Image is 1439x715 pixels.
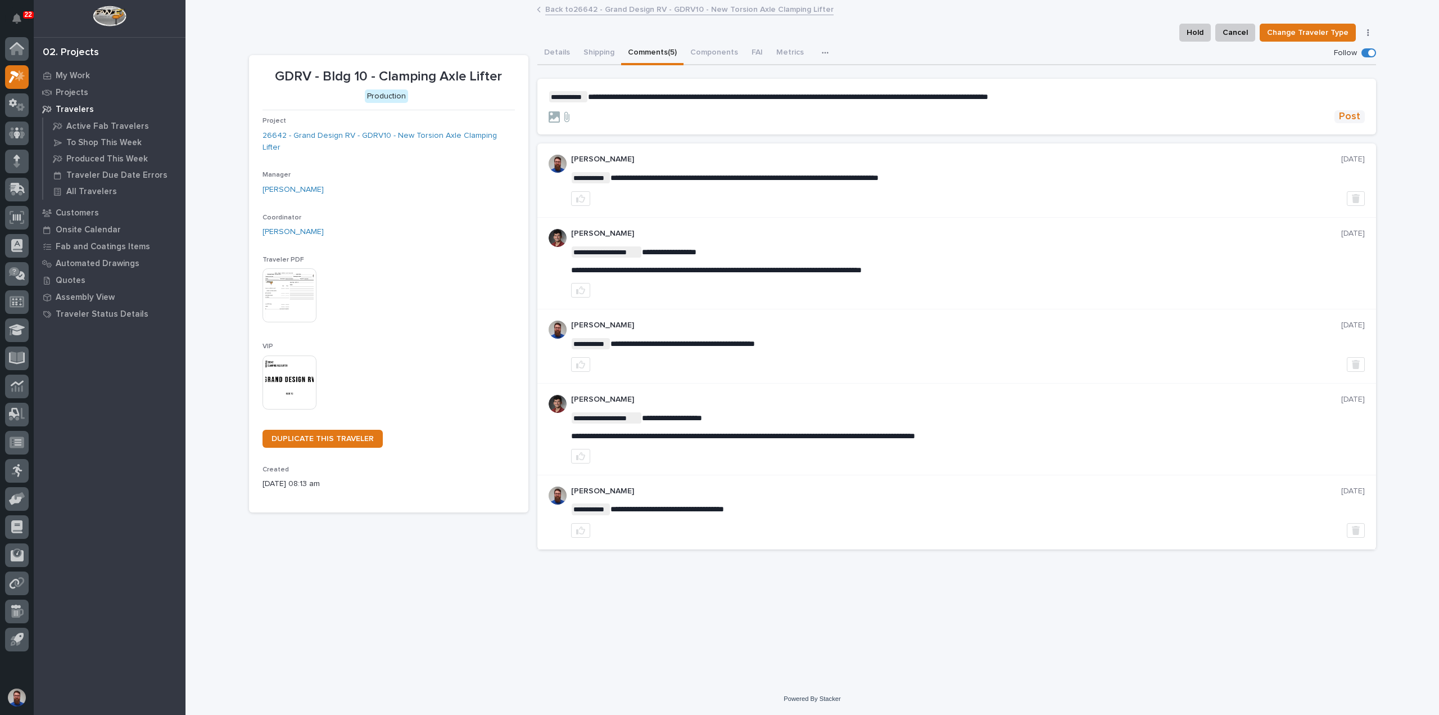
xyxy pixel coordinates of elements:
[56,225,121,235] p: Onsite Calendar
[263,343,273,350] span: VIP
[1341,321,1365,330] p: [DATE]
[621,42,684,65] button: Comments (5)
[263,226,324,238] a: [PERSON_NAME]
[263,430,383,448] a: DUPLICATE THIS TRAVELER
[684,42,745,65] button: Components
[571,487,1341,496] p: [PERSON_NAME]
[571,155,1341,164] p: [PERSON_NAME]
[56,88,88,98] p: Projects
[1187,26,1203,39] span: Hold
[56,276,85,286] p: Quotes
[549,229,567,247] img: ROij9lOReuV7WqYxWfnW
[34,289,185,305] a: Assembly View
[43,118,185,134] a: Active Fab Travelers
[56,208,99,218] p: Customers
[571,449,590,464] button: like this post
[263,172,291,178] span: Manager
[5,7,29,30] button: Notifications
[1339,110,1360,123] span: Post
[577,42,621,65] button: Shipping
[25,11,32,19] p: 22
[56,293,115,303] p: Assembly View
[263,130,515,154] a: 26642 - Grand Design RV - GDRV10 - New Torsion Axle Clamping Lifter
[263,466,289,473] span: Created
[1179,24,1211,42] button: Hold
[56,259,139,269] p: Automated Drawings
[34,255,185,272] a: Automated Drawings
[263,214,301,221] span: Coordinator
[571,283,590,298] button: like this post
[66,138,142,148] p: To Shop This Week
[549,487,567,505] img: 6hTokn1ETDGPf9BPokIQ
[43,183,185,199] a: All Travelers
[545,2,834,15] a: Back to26642 - Grand Design RV - GDRV10 - New Torsion Axle Clamping Lifter
[365,89,408,104] div: Production
[263,184,324,196] a: [PERSON_NAME]
[1341,487,1365,496] p: [DATE]
[66,170,168,181] p: Traveler Due Date Errors
[34,272,185,289] a: Quotes
[263,69,515,85] p: GDRV - Bldg 10 - Clamping Axle Lifter
[571,523,590,538] button: like this post
[43,167,185,183] a: Traveler Due Date Errors
[14,14,29,32] div: Notifications22
[1341,395,1365,404] p: [DATE]
[571,395,1341,404] p: [PERSON_NAME]
[1334,48,1357,58] p: Follow
[263,257,304,263] span: Traveler PDF
[549,321,567,339] img: 6hTokn1ETDGPf9BPokIQ
[571,229,1341,239] p: [PERSON_NAME]
[43,47,99,59] div: 02. Projects
[770,42,811,65] button: Metrics
[549,395,567,413] img: ROij9lOReuV7WqYxWfnW
[43,134,185,150] a: To Shop This Week
[571,357,590,372] button: like this post
[1334,110,1365,123] button: Post
[537,42,577,65] button: Details
[784,695,840,702] a: Powered By Stacker
[56,105,94,115] p: Travelers
[34,305,185,322] a: Traveler Status Details
[66,122,149,132] p: Active Fab Travelers
[34,238,185,255] a: Fab and Coatings Items
[1223,26,1248,39] span: Cancel
[56,309,148,320] p: Traveler Status Details
[263,118,286,124] span: Project
[66,187,117,197] p: All Travelers
[34,101,185,118] a: Travelers
[745,42,770,65] button: FAI
[1347,523,1365,538] button: Delete post
[271,435,374,443] span: DUPLICATE THIS TRAVELER
[66,154,148,164] p: Produced This Week
[1215,24,1255,42] button: Cancel
[1347,357,1365,372] button: Delete post
[34,67,185,84] a: My Work
[263,478,515,490] p: [DATE] 08:13 am
[56,71,90,81] p: My Work
[5,686,29,709] button: users-avatar
[571,191,590,206] button: like this post
[1347,191,1365,206] button: Delete post
[1267,26,1349,39] span: Change Traveler Type
[34,221,185,238] a: Onsite Calendar
[1341,229,1365,239] p: [DATE]
[34,204,185,221] a: Customers
[571,321,1341,330] p: [PERSON_NAME]
[1260,24,1356,42] button: Change Traveler Type
[56,242,150,252] p: Fab and Coatings Items
[93,6,126,26] img: Workspace Logo
[1341,155,1365,164] p: [DATE]
[43,151,185,167] a: Produced This Week
[549,155,567,173] img: 6hTokn1ETDGPf9BPokIQ
[34,84,185,101] a: Projects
